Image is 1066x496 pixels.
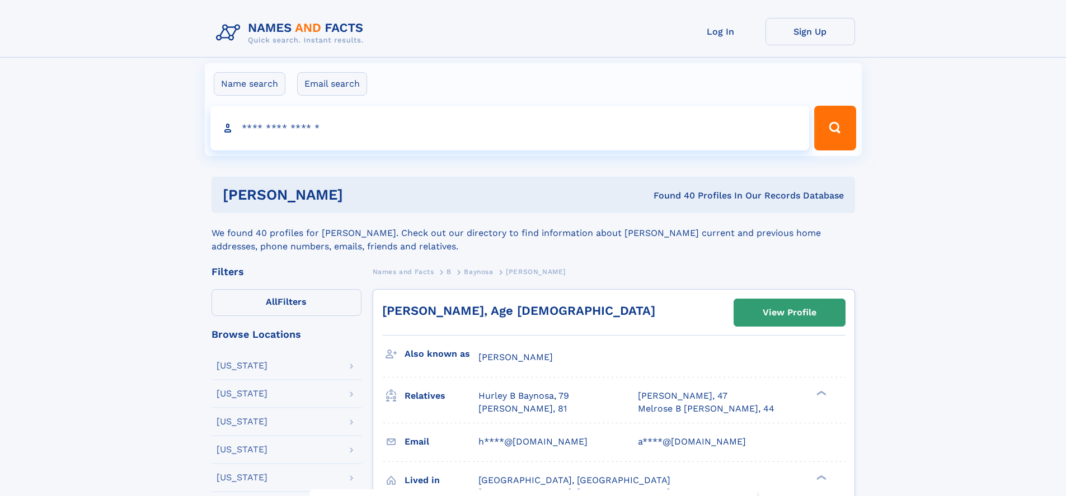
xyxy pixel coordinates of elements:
[217,417,267,426] div: [US_STATE]
[447,268,452,276] span: B
[478,403,567,415] a: [PERSON_NAME], 81
[405,432,478,451] h3: Email
[212,289,361,316] label: Filters
[210,106,810,150] input: search input
[464,268,493,276] span: Baynosa
[214,72,285,96] label: Name search
[212,329,361,339] div: Browse Locations
[498,190,844,202] div: Found 40 Profiles In Our Records Database
[638,403,774,415] a: Melrose B [PERSON_NAME], 44
[734,299,845,326] a: View Profile
[217,361,267,370] div: [US_STATE]
[212,18,373,48] img: Logo Names and Facts
[297,72,367,96] label: Email search
[478,352,553,362] span: [PERSON_NAME]
[266,296,278,307] span: All
[447,264,452,278] a: B
[223,188,499,202] h1: [PERSON_NAME]
[217,473,267,482] div: [US_STATE]
[814,474,827,481] div: ❯
[766,18,855,45] a: Sign Up
[763,300,816,325] div: View Profile
[212,267,361,277] div: Filters
[478,390,569,402] a: Hurley B Baynosa, 79
[814,390,827,397] div: ❯
[373,264,434,278] a: Names and Facts
[382,304,655,318] a: [PERSON_NAME], Age [DEMOGRAPHIC_DATA]
[478,475,670,485] span: [GEOGRAPHIC_DATA], [GEOGRAPHIC_DATA]
[405,471,478,490] h3: Lived in
[506,268,566,276] span: [PERSON_NAME]
[638,390,727,402] a: [PERSON_NAME], 47
[814,106,856,150] button: Search Button
[217,445,267,454] div: [US_STATE]
[405,386,478,405] h3: Relatives
[217,389,267,398] div: [US_STATE]
[212,213,855,253] div: We found 40 profiles for [PERSON_NAME]. Check out our directory to find information about [PERSON...
[405,344,478,363] h3: Also known as
[676,18,766,45] a: Log In
[464,264,493,278] a: Baynosa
